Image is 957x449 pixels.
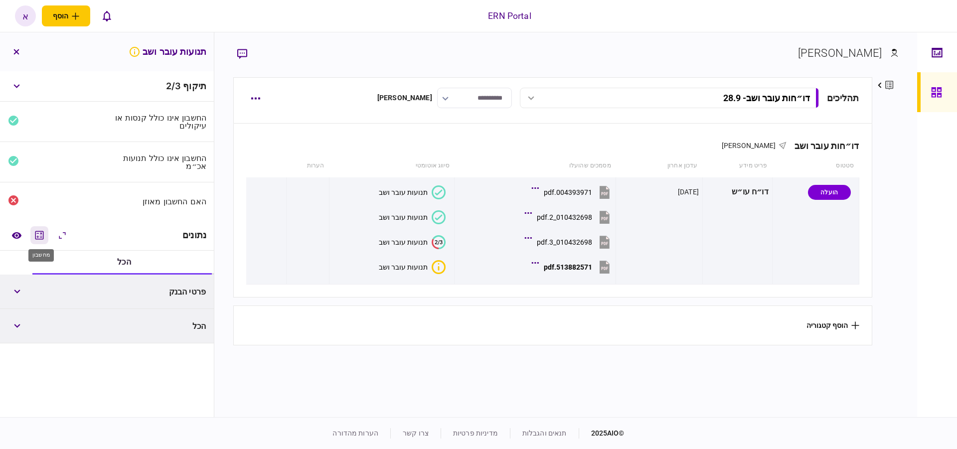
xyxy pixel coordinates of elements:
[379,213,428,221] div: תנועות עובר ושב
[166,81,180,91] span: 2 / 3
[332,429,378,437] a: הערות מהדורה
[544,263,592,271] div: 513882571.pdf
[678,187,699,197] div: [DATE]
[30,226,48,244] button: מחשבון
[111,197,207,205] div: האם החשבון מאוזן
[34,251,214,275] button: הכל
[182,230,206,240] div: נתונים
[787,141,859,151] div: דו״חות עובר ושב
[129,46,141,58] svg: איכות לא מספקת
[192,320,206,332] span: הכל
[379,263,428,271] div: תנועות עובר ושב
[379,210,446,224] button: תנועות עובר ושב
[772,154,859,177] th: סטטוס
[616,154,703,177] th: עדכון אחרון
[96,5,117,26] button: פתח רשימת התראות
[702,154,772,177] th: פריט מידע
[808,185,851,200] div: הועלה
[522,429,567,437] a: תנאים והגבלות
[111,288,206,296] div: פרטי הבנק
[379,188,428,196] div: תנועות עובר ושב
[183,81,206,91] span: תיקוף
[111,154,207,170] div: החשבון אינו כולל תנועות אכ״מ
[722,142,776,150] span: [PERSON_NAME]
[534,256,612,278] button: 513882571.pdf
[527,231,612,253] button: 010432698_3.pdf
[435,239,443,245] text: 2/3
[379,260,446,274] button: איכות לא מספקתתנועות עובר ושב
[537,213,592,221] div: 010432698_2.pdf
[537,238,592,246] div: 010432698_3.pdf
[706,181,769,203] div: דו״ח עו״ש
[286,154,329,177] th: הערות
[379,185,446,199] button: תנועות עובר ושב
[432,260,446,274] div: איכות לא מספקת
[579,428,625,439] div: © 2025 AIO
[379,235,446,249] button: 2/3תנועות עובר ושב
[527,206,612,228] button: 010432698_2.pdf
[806,321,859,329] button: הוסף קטגוריה
[827,91,859,105] div: תהליכים
[111,114,207,130] div: החשבון אינו כולל קנסות או עיקולים
[798,45,882,61] div: [PERSON_NAME]
[488,9,531,22] div: ERN Portal
[723,93,810,103] div: דו״חות עובר ושב - 28.9
[329,154,455,177] th: סיווג אוטומטי
[534,181,612,203] button: 004393971.pdf
[379,238,428,246] div: תנועות עובר ושב
[7,226,25,244] a: השוואה למסמך
[42,5,90,26] button: פתח תפריט להוספת לקוח
[53,226,71,244] button: הרחב\כווץ הכל
[455,154,616,177] th: מסמכים שהועלו
[453,429,498,437] a: מדיניות פרטיות
[28,249,54,262] div: מחשבון
[544,188,592,196] div: 004393971.pdf
[520,88,819,108] button: דו״חות עובר ושב- 28.9
[129,46,206,58] h3: תנועות עובר ושב
[377,93,432,103] div: [PERSON_NAME]
[15,5,36,26] button: א
[403,429,429,437] a: צרו קשר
